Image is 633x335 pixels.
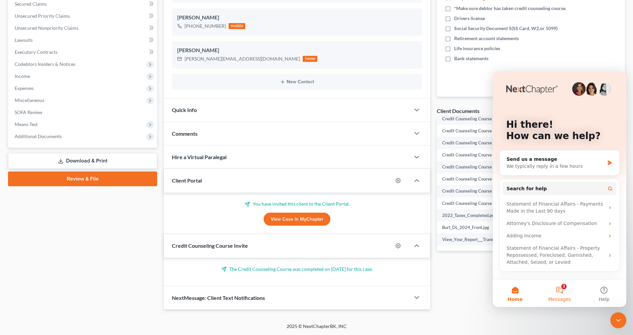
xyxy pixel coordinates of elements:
span: Unsecured Nonpriority Claims [15,25,78,31]
a: View Case in MyChapter [264,213,330,226]
div: Client Documents [437,107,480,114]
span: Life insurance policies [454,45,500,52]
span: Unsecured Priority Claims [15,13,70,19]
div: [PERSON_NAME] [177,46,417,54]
span: Means Test [15,121,38,127]
span: Comments [172,130,198,137]
a: Unsecured Nonpriority Claims [9,22,157,34]
td: Credit Counseling Course (Debtor) [437,185,547,197]
div: 2025 © NextChapterBK, INC [126,323,507,335]
div: mobile [229,23,245,29]
span: Codebtors Insiders & Notices [15,61,75,67]
td: Credit Counseling Course (Debtor) [437,197,547,209]
a: Lawsuits [9,34,157,46]
span: Additional Documents [15,133,62,139]
span: Hire a Virtual Paralegal [172,154,227,160]
div: [PERSON_NAME] [177,14,417,22]
span: SOFA Review [15,109,42,115]
td: Credit Counseling Course (Debtor) [437,149,547,161]
a: SOFA Review [9,106,157,118]
td: Credit Counseling Course (Debtor) [437,137,547,149]
span: Miscellaneous [15,97,44,103]
a: Executory Contracts [9,46,157,58]
span: Credit Counseling Course Invite [172,242,248,249]
span: Drivers license [454,15,485,22]
div: home [303,56,317,62]
span: Client Portal [172,177,202,184]
span: Income [15,73,30,79]
a: Review & File [8,172,157,186]
td: View_Your_Report___TransUnion_Credit_Report.pdf [437,233,547,245]
a: Unsecured Priority Claims [9,10,157,22]
span: Quick Info [172,107,197,113]
span: Retirement account statements [454,35,519,42]
span: Lawsuits [15,37,33,43]
span: Bank statements [454,55,489,62]
p: The Credit Counseling Course was completed on [DATE] for this case. [172,266,422,272]
td: Credit Counseling Course (Debtor) [437,161,547,173]
span: Social Security Document S(SS Card, W2,or 1099) [454,25,558,32]
button: New Contact [177,79,417,85]
td: Credit Counseling Course (Debtor) [437,125,547,137]
p: You have invited this client to the Client Portal. [172,201,422,207]
div: [PHONE_NUMBER] [185,23,226,29]
iframe: Intercom live chat [610,312,626,328]
span: Secured Claims [15,1,47,7]
span: Expenses [15,85,34,91]
td: Credit Counseling Course (Debtor) [437,113,547,125]
span: NextMessage: Client Text Notifications [172,295,265,301]
span: *Make sure debtor has taken credit counseling course. [454,5,566,12]
td: 2022_Taxes_Completed.pdf [437,209,547,221]
div: [PERSON_NAME][EMAIL_ADDRESS][DOMAIN_NAME] [185,55,300,62]
a: Download & Print [8,153,157,169]
iframe: Intercom live chat [493,72,626,307]
span: Executory Contracts [15,49,57,55]
td: Burt_DL_2024_Front.jpg [437,221,547,233]
td: Credit Counseling Course (Debtor) [437,173,547,185]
